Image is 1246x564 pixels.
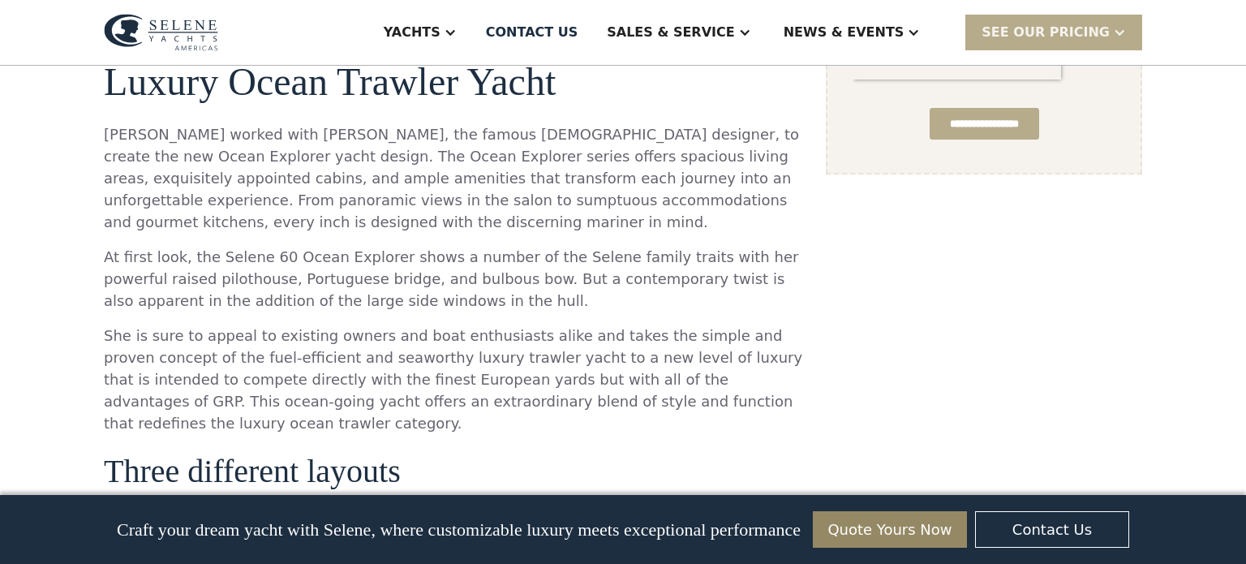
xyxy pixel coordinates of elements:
img: logo [104,14,218,51]
p: At first look, the Selene 60 Ocean Explorer shows a number of the Selene family traits with her p... [104,246,803,312]
div: Contact US [486,23,578,42]
h2: Luxury Ocean Trawler Yacht [104,61,803,104]
a: Quote Yours Now [813,511,967,548]
div: SEE Our Pricing [965,15,1142,50]
div: Sales & Service [607,23,734,42]
a: Contact Us [975,511,1129,548]
div: Yachts [384,23,440,42]
h3: Three different layouts [104,454,803,489]
div: News & EVENTS [784,23,904,42]
p: She is sure to appeal to existing owners and boat enthusiasts alike and takes the simple and prov... [104,325,803,434]
div: SEE Our Pricing [982,23,1110,42]
p: Craft your dream yacht with Selene, where customizable luxury meets exceptional performance [117,519,801,540]
p: [PERSON_NAME] worked with [PERSON_NAME], the famous [DEMOGRAPHIC_DATA] designer, to create the ne... [104,123,803,233]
